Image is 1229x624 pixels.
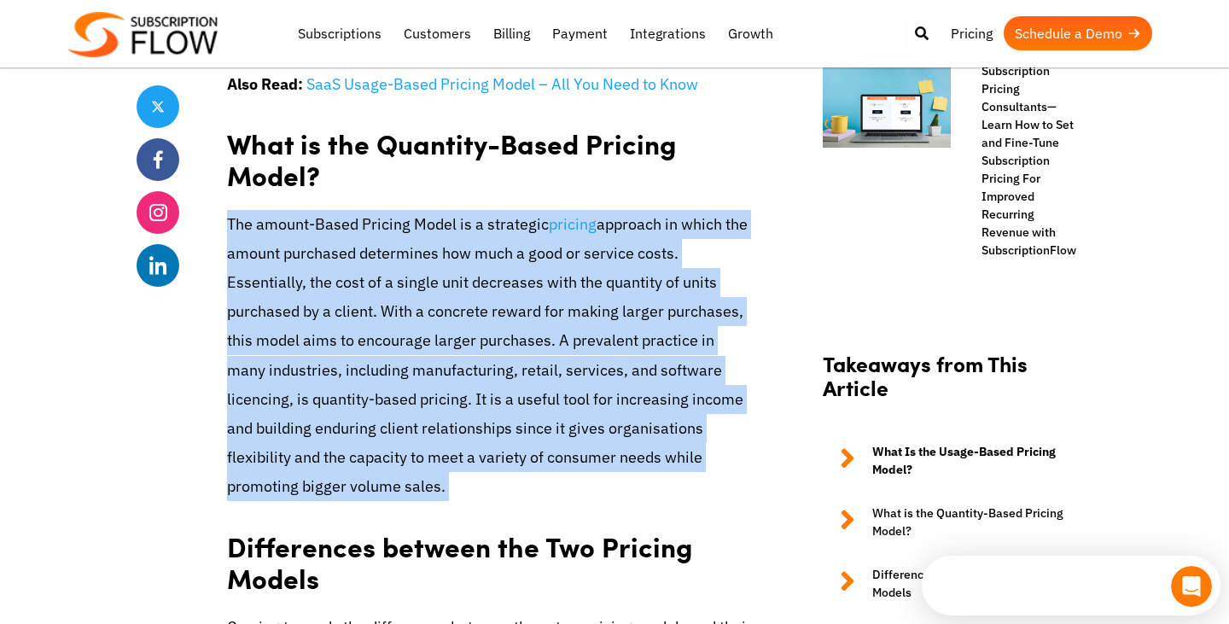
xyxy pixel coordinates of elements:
[227,210,753,502] p: The amount-Based Pricing Model is a strategic approach in which the amount purchased determines h...
[227,74,303,94] strong: Also Read:
[619,16,717,50] a: Integrations
[717,16,784,50] a: Growth
[227,111,753,196] h2: What is the Quantity-Based Pricing Model?
[823,504,1075,540] a: What is the Quantity-Based Pricing Model?
[227,514,753,599] h2: Differences between the Two Pricing Models
[964,62,1075,260] a: Subscription Pricing Consultants—Learn How to Set and Fine-Tune Subscription Pricing For Improved...
[541,16,619,50] a: Payment
[823,443,1075,479] a: What Is the Usage-Based Pricing Model?
[393,16,482,50] a: Customers
[823,352,1075,418] h2: Takeaways from This Article
[287,16,393,50] a: Subscriptions
[872,443,1075,479] strong: What Is the Usage-Based Pricing Model?
[18,28,255,46] div: The team will reply as soon as they can
[823,62,951,148] img: Subscription Pricing Consultants
[482,16,541,50] a: Billing
[1171,566,1212,607] iframe: Intercom live chat
[922,556,1220,615] iframe: Intercom live chat discovery launcher
[940,16,1004,50] a: Pricing
[306,74,698,94] a: SaaS Usage-Based Pricing Model – All You Need to Know
[1004,16,1152,50] a: Schedule a Demo
[7,7,306,54] div: Open Intercom Messenger
[549,214,597,234] a: pricing
[823,566,1075,602] a: Differences between the Two Pricing Models
[18,15,255,28] div: Need help?
[68,12,218,57] img: Subscriptionflow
